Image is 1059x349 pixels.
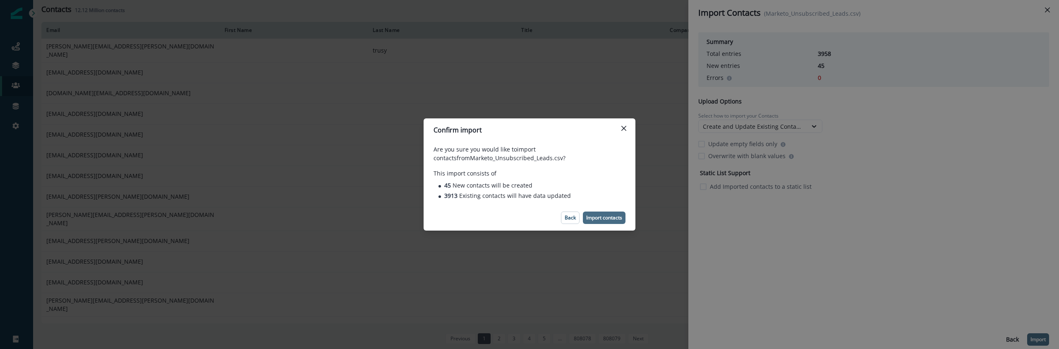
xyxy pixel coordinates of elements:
p: Confirm import [434,125,482,135]
p: Back [565,215,576,221]
p: New contacts will be created [444,181,532,190]
p: This import consists of [434,169,625,178]
span: 3913 [444,192,459,200]
button: Close [617,122,630,135]
p: Are you sure you would like to import contacts from Marketo_Unsubscribed_Leads.csv ? [434,145,625,162]
button: Back [561,212,580,224]
p: Existing contacts will have data updated [444,191,571,200]
p: Import contacts [586,215,622,221]
button: Import contacts [583,212,625,224]
span: 45 [444,181,453,189]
